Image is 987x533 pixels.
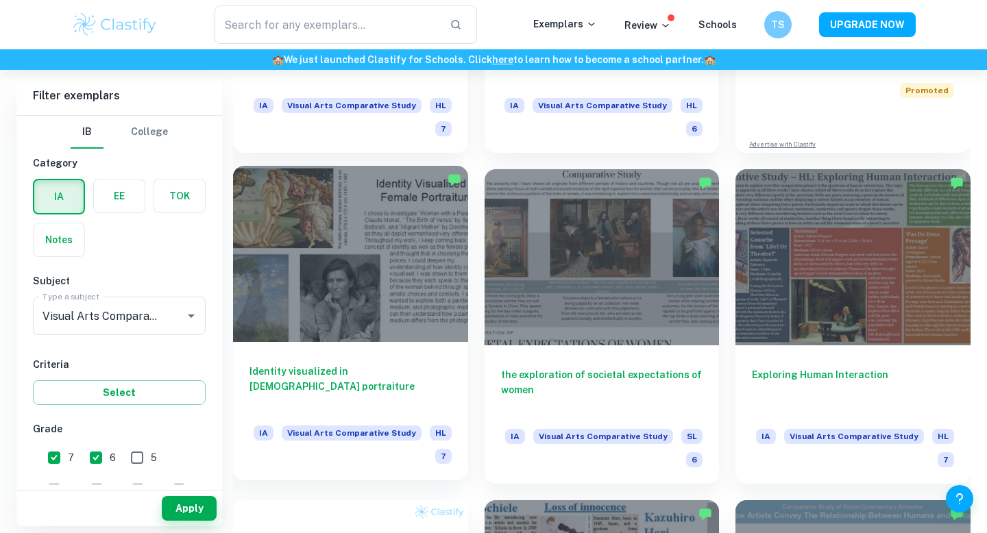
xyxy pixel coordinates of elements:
h6: Category [33,156,206,171]
span: 7 [938,452,954,467]
span: Visual Arts Comparative Study [533,429,673,444]
button: IB [71,116,103,149]
h6: Criteria [33,357,206,372]
span: 🏫 [272,54,284,65]
h6: Subject [33,273,206,288]
p: Exemplars [533,16,597,32]
span: 3 [110,482,117,497]
span: IA [504,98,524,113]
span: Visual Arts Comparative Study [784,429,924,444]
a: here [492,54,513,65]
h6: Grade [33,421,206,436]
input: Search for any exemplars... [215,5,439,44]
img: Marked [698,176,712,190]
h6: TS [770,17,786,32]
button: EE [94,179,145,212]
a: Identity visualized in [DEMOGRAPHIC_DATA] portraitureIAVisual Arts Comparative StudyHL7 [233,169,468,484]
span: IA [254,425,273,441]
img: Marked [448,173,461,186]
img: Marked [950,507,964,521]
span: 1 [193,482,197,497]
h6: We just launched Clastify for Schools. Click to learn how to become a school partner. [3,52,984,67]
a: Schools [698,19,737,30]
span: 6 [686,121,703,136]
button: Notes [34,223,84,256]
span: 7 [435,121,452,136]
span: 7 [435,449,452,464]
p: Review [624,18,671,33]
div: Filter type choice [71,116,168,149]
a: the exploration of societal expectations of womenIAVisual Arts Comparative StudySL6 [485,169,720,484]
span: HL [430,425,452,441]
h6: Identity visualized in [DEMOGRAPHIC_DATA] portraiture [249,364,452,409]
button: TOK [154,179,205,212]
h6: Filter exemplars [16,77,222,115]
button: College [131,116,168,149]
span: Promoted [900,83,954,98]
img: Marked [698,507,712,521]
button: IA [34,180,84,213]
span: 7 [68,450,74,465]
span: 🏫 [704,54,716,65]
button: UPGRADE NOW [819,12,916,37]
span: 6 [110,450,116,465]
span: IA [254,98,273,113]
span: 6 [686,452,703,467]
span: HL [430,98,452,113]
span: Visual Arts Comparative Study [533,98,672,113]
span: HL [681,98,703,113]
span: 4 [68,482,75,497]
button: Help and Feedback [946,485,973,512]
a: Exploring Human InteractionIAVisual Arts Comparative StudyHL7 [735,169,971,484]
span: 5 [151,450,157,465]
label: Type a subject [42,290,99,302]
span: IA [756,429,776,444]
a: Advertise with Clastify [749,140,816,149]
h6: Exploring Human Interaction [752,367,954,412]
button: TS [764,11,792,38]
span: SL [681,429,703,444]
span: Visual Arts Comparative Study [282,98,422,113]
img: Clastify logo [71,11,158,38]
button: Apply [162,496,217,521]
span: HL [932,429,954,444]
button: Open [182,306,201,325]
span: IA [505,429,525,444]
h6: the exploration of societal expectations of women [501,367,703,412]
img: Marked [950,176,964,190]
button: Select [33,380,206,405]
span: 2 [151,482,157,497]
span: Visual Arts Comparative Study [282,425,422,441]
